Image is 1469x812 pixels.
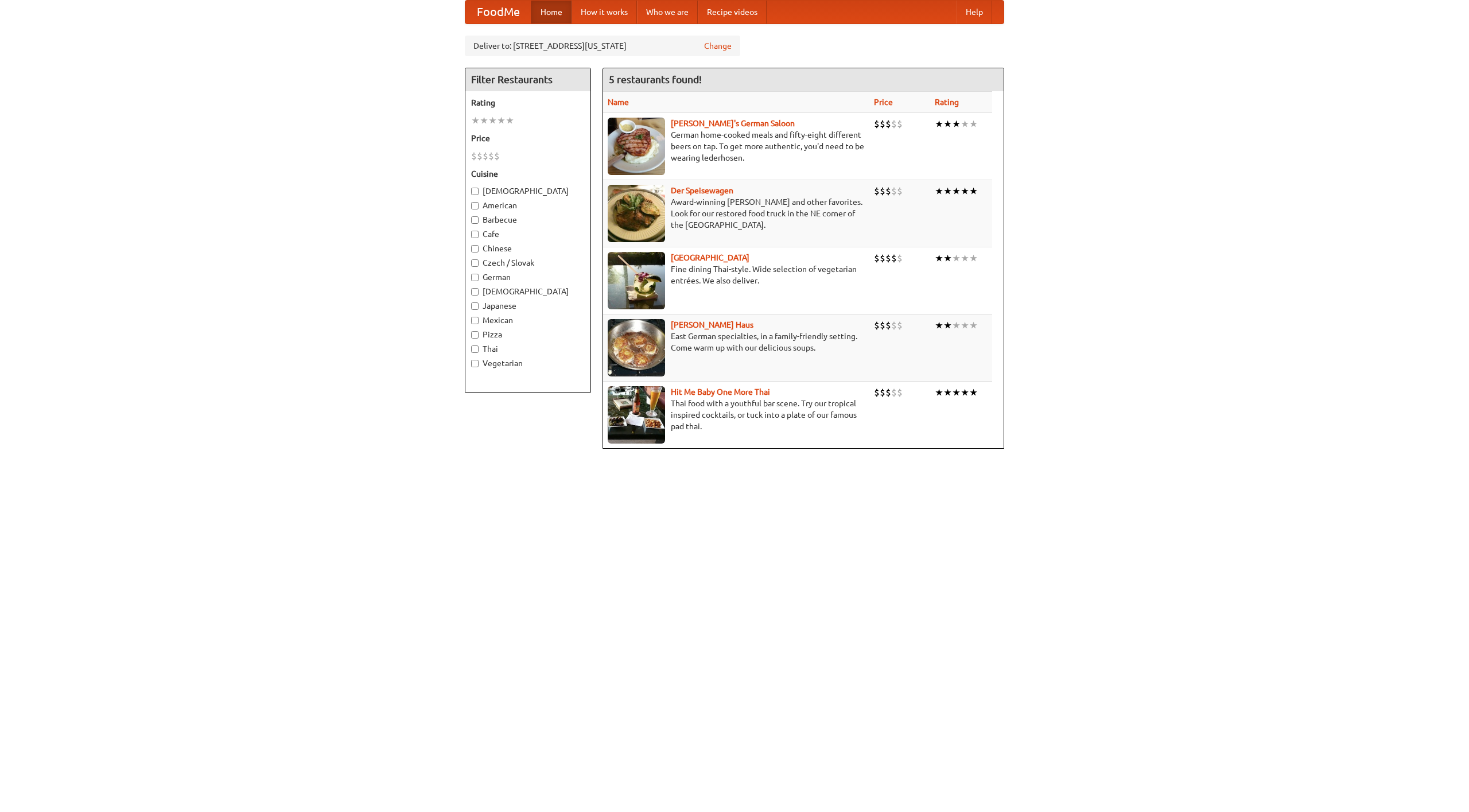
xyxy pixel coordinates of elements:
input: Czech / Slovak [471,259,479,267]
li: $ [488,150,494,162]
li: $ [471,150,477,162]
a: FoodMe [465,1,531,24]
a: [PERSON_NAME]'s German Saloon [671,119,795,128]
li: ★ [952,252,961,265]
a: Price [874,98,893,107]
li: $ [885,252,891,265]
li: ★ [506,114,514,127]
a: [PERSON_NAME] Haus [671,320,753,329]
li: ★ [935,118,943,130]
p: East German specialties, in a family-friendly setting. Come warm up with our delicious soups. [608,331,865,353]
li: $ [880,319,885,332]
label: Czech / Slovak [471,257,585,269]
input: Mexican [471,317,479,324]
label: Pizza [471,329,585,340]
a: Der Speisewagen [671,186,733,195]
label: [DEMOGRAPHIC_DATA] [471,286,585,297]
li: $ [891,319,897,332]
li: $ [880,386,885,399]
p: Fine dining Thai-style. Wide selection of vegetarian entrées. We also deliver. [608,263,865,286]
li: ★ [961,118,969,130]
li: ★ [969,185,978,197]
label: Japanese [471,300,585,312]
li: ★ [952,319,961,332]
li: ★ [969,319,978,332]
input: Japanese [471,302,479,310]
li: $ [891,386,897,399]
li: $ [880,185,885,197]
li: $ [891,252,897,265]
img: speisewagen.jpg [608,185,665,242]
a: Hit Me Baby One More Thai [671,387,770,397]
li: ★ [471,114,480,127]
input: Chinese [471,245,479,252]
label: Vegetarian [471,358,585,369]
p: German home-cooked meals and fifty-eight different beers on tap. To get more authentic, you'd nee... [608,129,865,164]
li: $ [880,252,885,265]
label: Cafe [471,228,585,240]
li: $ [874,118,880,130]
h5: Price [471,133,585,144]
li: ★ [943,118,952,130]
div: Deliver to: [STREET_ADDRESS][US_STATE] [465,36,740,56]
input: Thai [471,345,479,353]
input: [DEMOGRAPHIC_DATA] [471,188,479,195]
a: Change [704,40,732,52]
li: $ [897,118,903,130]
li: ★ [969,386,978,399]
li: $ [897,185,903,197]
h5: Cuisine [471,168,585,180]
a: Name [608,98,629,107]
li: $ [494,150,500,162]
li: $ [885,185,891,197]
input: [DEMOGRAPHIC_DATA] [471,288,479,296]
li: $ [483,150,488,162]
input: Vegetarian [471,360,479,367]
li: $ [897,252,903,265]
li: $ [885,319,891,332]
li: ★ [952,118,961,130]
li: ★ [969,118,978,130]
input: German [471,274,479,281]
li: ★ [961,185,969,197]
label: German [471,271,585,283]
li: $ [874,252,880,265]
a: Who we are [637,1,698,24]
label: Chinese [471,243,585,254]
img: babythai.jpg [608,386,665,444]
a: Rating [935,98,959,107]
li: $ [897,319,903,332]
li: ★ [943,386,952,399]
img: esthers.jpg [608,118,665,175]
input: Pizza [471,331,479,339]
li: ★ [952,386,961,399]
img: satay.jpg [608,252,665,309]
li: $ [874,319,880,332]
li: ★ [480,114,488,127]
li: $ [885,118,891,130]
li: ★ [488,114,497,127]
li: ★ [961,386,969,399]
p: Award-winning [PERSON_NAME] and other favorites. Look for our restored food truck in the NE corne... [608,196,865,231]
input: Cafe [471,231,479,238]
label: Mexican [471,314,585,326]
li: ★ [969,252,978,265]
input: American [471,202,479,209]
label: Thai [471,343,585,355]
li: ★ [943,252,952,265]
li: $ [885,386,891,399]
li: $ [897,386,903,399]
a: [GEOGRAPHIC_DATA] [671,253,749,262]
li: $ [891,185,897,197]
a: Home [531,1,572,24]
input: Barbecue [471,216,479,224]
li: ★ [935,252,943,265]
li: $ [891,118,897,130]
a: Help [957,1,992,24]
li: ★ [935,386,943,399]
h4: Filter Restaurants [465,68,590,91]
h5: Rating [471,97,585,108]
label: American [471,200,585,211]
